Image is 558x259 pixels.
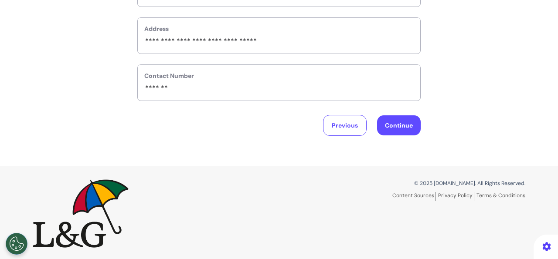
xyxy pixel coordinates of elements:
p: © 2025 [DOMAIN_NAME]. All Rights Reserved. [286,179,525,187]
button: Open Preferences [6,233,27,255]
label: Address [144,24,414,34]
img: Spectrum.Life logo [33,179,129,247]
a: Terms & Conditions [476,192,525,199]
a: Content Sources [392,192,436,201]
button: Continue [377,115,421,135]
button: Previous [323,115,367,136]
a: Privacy Policy [438,192,474,201]
label: Contact Number [144,71,414,81]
